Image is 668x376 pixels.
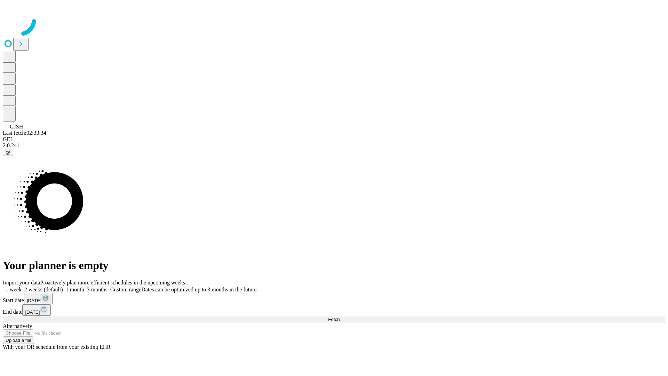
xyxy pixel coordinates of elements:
[40,280,186,285] span: Proactively plan more efficient schedules in the upcoming weeks.
[3,280,40,285] span: Import your data
[3,323,32,329] span: Alternatively
[6,150,10,155] span: @
[24,293,53,304] button: [DATE]
[10,124,23,130] span: GJSH
[87,287,108,292] span: 3 months
[3,136,665,142] div: GEI
[66,287,84,292] span: 1 month
[6,287,22,292] span: 1 week
[25,310,40,315] span: [DATE]
[3,344,111,350] span: With your OR schedule from your existing EHR
[3,337,34,344] button: Upload a file
[3,259,665,272] h1: Your planner is empty
[3,316,665,323] button: Fetch
[3,142,665,149] div: 2.0.241
[110,287,141,292] span: Custom range
[22,304,51,316] button: [DATE]
[3,130,46,136] span: Last fetch: 02:33:34
[3,304,665,316] div: End date
[27,298,41,303] span: [DATE]
[328,317,340,322] span: Fetch
[141,287,258,292] span: Dates can be optimized up to 3 months in the future.
[3,149,13,156] button: @
[3,293,665,304] div: Start date
[24,287,63,292] span: 2 weeks (default)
